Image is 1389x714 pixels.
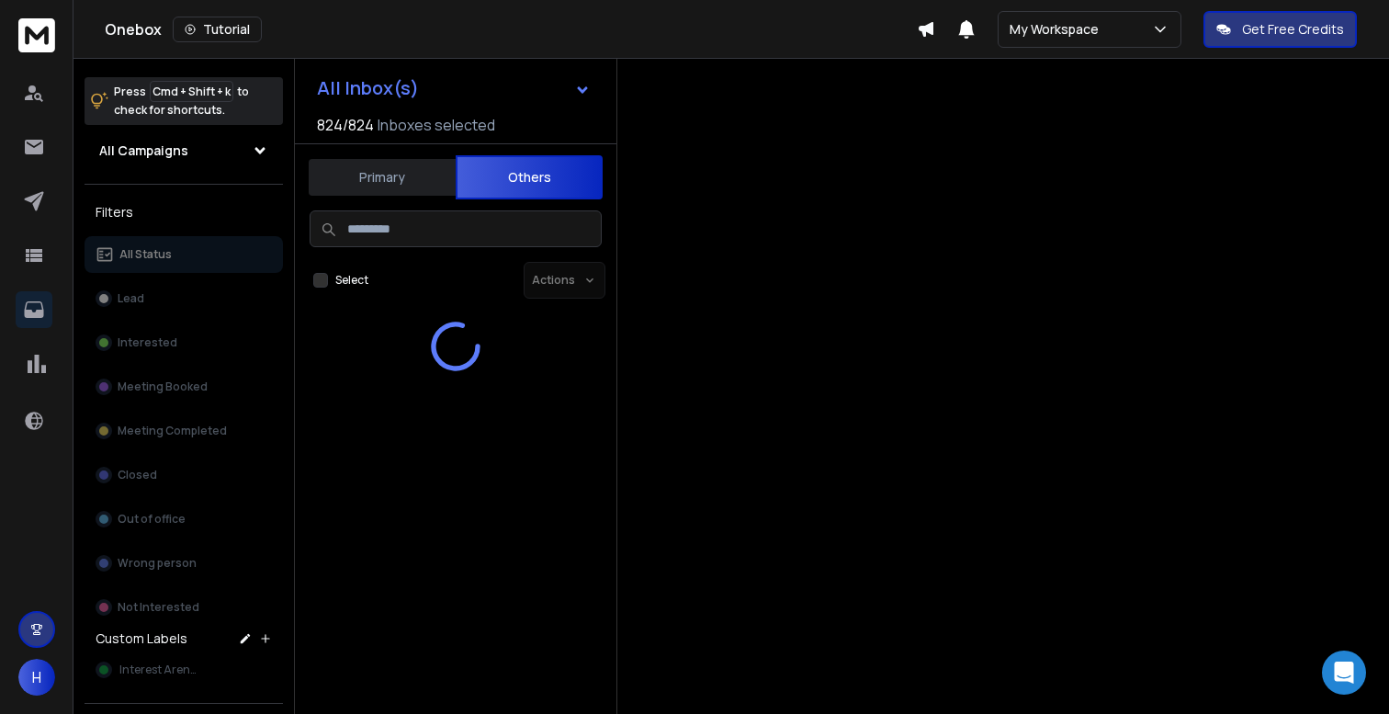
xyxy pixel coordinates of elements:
[335,273,368,288] label: Select
[1242,20,1344,39] p: Get Free Credits
[309,157,456,198] button: Primary
[1322,651,1366,695] div: Open Intercom Messenger
[105,17,917,42] div: Onebox
[317,114,374,136] span: 824 / 824
[317,79,419,97] h1: All Inbox(s)
[302,70,605,107] button: All Inbox(s)
[18,659,55,696] button: H
[456,155,603,199] button: Others
[114,83,249,119] p: Press to check for shortcuts.
[96,629,187,648] h3: Custom Labels
[99,142,188,160] h1: All Campaigns
[1203,11,1357,48] button: Get Free Credits
[85,132,283,169] button: All Campaigns
[150,81,233,102] span: Cmd + Shift + k
[378,114,495,136] h3: Inboxes selected
[173,17,262,42] button: Tutorial
[85,199,283,225] h3: Filters
[1010,20,1106,39] p: My Workspace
